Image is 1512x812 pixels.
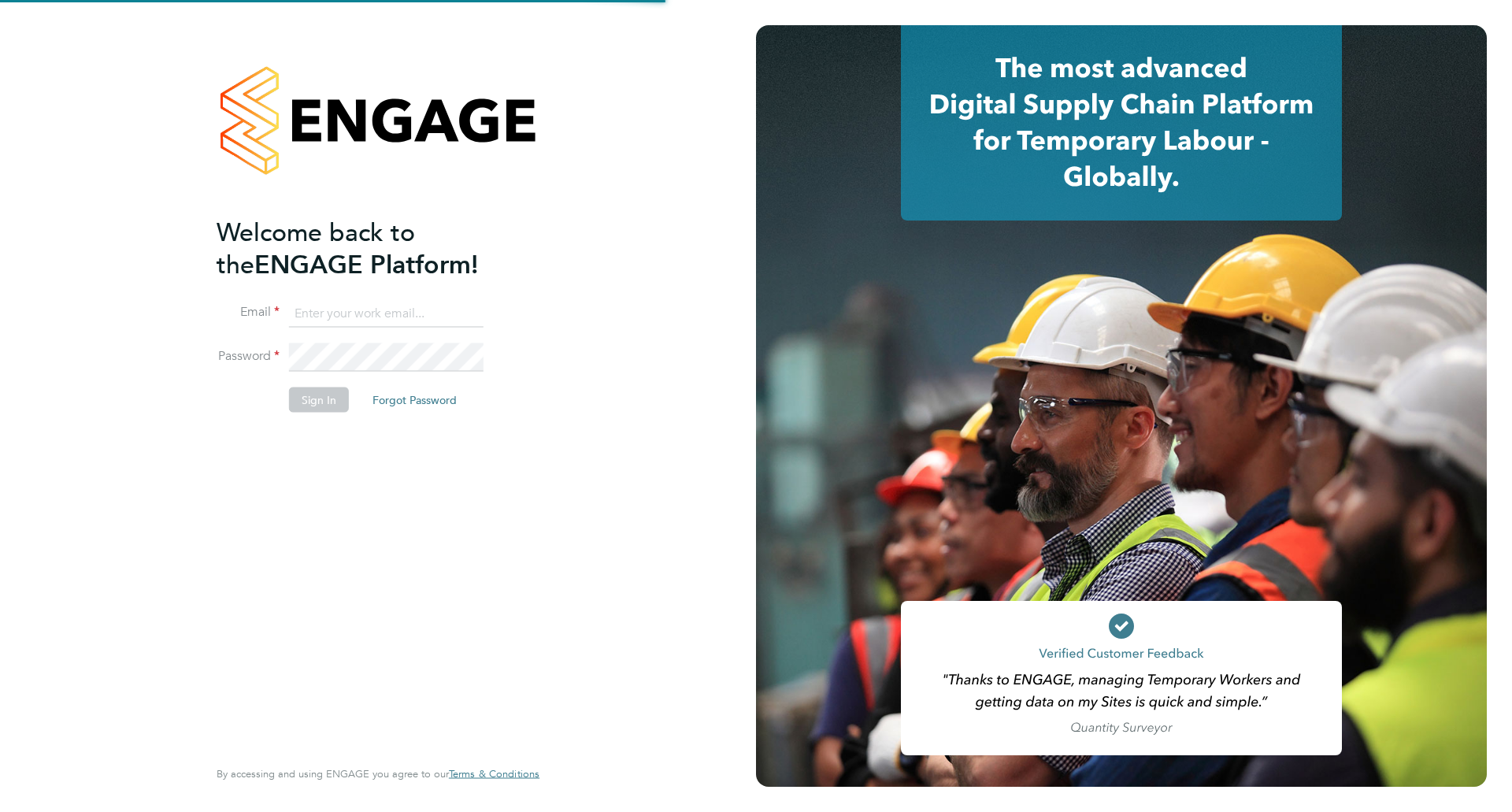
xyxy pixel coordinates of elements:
label: Password [217,348,280,365]
button: Sign In [289,387,349,413]
a: Terms & Conditions [449,768,539,780]
label: Email [217,304,280,321]
input: Enter your work email... [289,299,484,328]
span: Welcome back to the [217,217,415,280]
span: Terms & Conditions [449,767,539,780]
button: Forgot Password [360,387,469,413]
h2: ENGAGE Platform! [217,216,524,280]
span: By accessing and using ENGAGE you agree to our [217,767,539,780]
